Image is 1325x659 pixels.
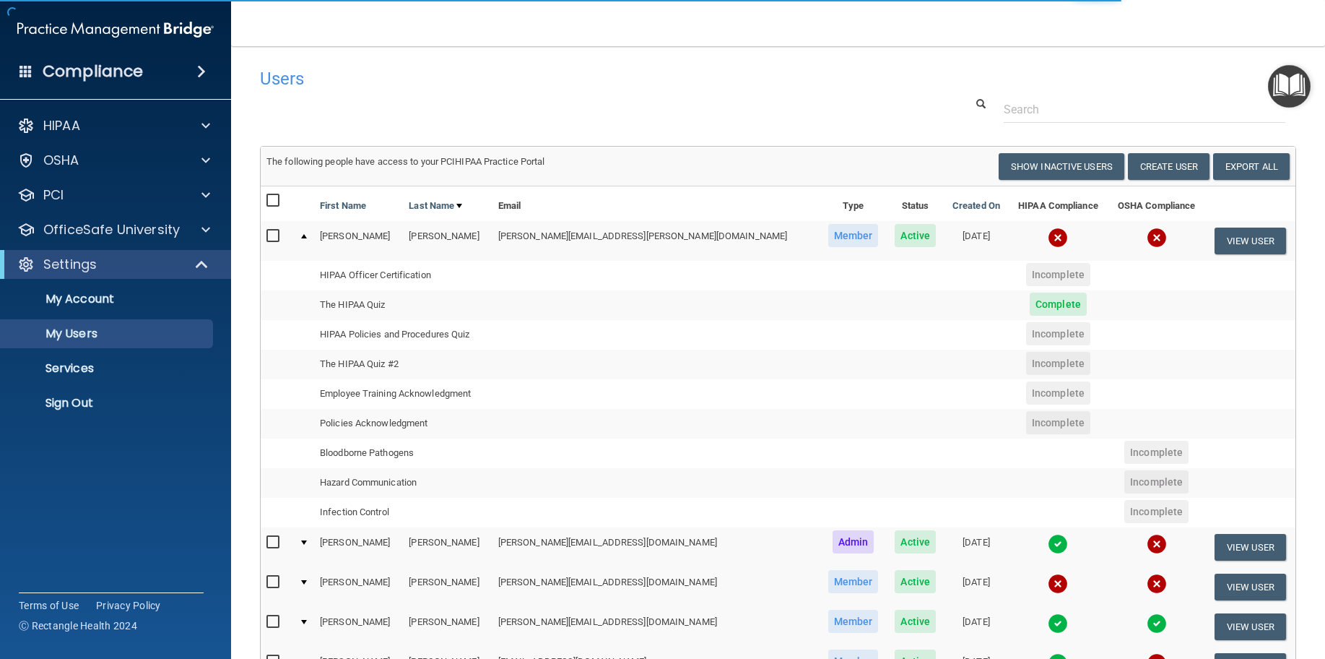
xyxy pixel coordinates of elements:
button: View User [1215,613,1286,640]
span: Member [828,610,879,633]
img: tick.e7d51cea.svg [1048,534,1068,554]
span: Incomplete [1026,322,1090,345]
th: Email [492,186,820,221]
td: [DATE] [944,607,1008,647]
img: cross.ca9f0e7f.svg [1048,574,1068,594]
a: OSHA [17,152,210,169]
button: View User [1215,228,1286,254]
p: Sign Out [9,396,207,410]
td: The HIPAA Quiz #2 [314,350,492,379]
span: Active [895,610,936,633]
a: Privacy Policy [96,598,161,613]
td: [PERSON_NAME] [314,607,403,647]
span: Incomplete [1124,441,1189,464]
span: Incomplete [1026,352,1090,375]
a: HIPAA [17,117,210,134]
img: tick.e7d51cea.svg [1048,613,1068,634]
span: Complete [1030,293,1087,316]
td: Bloodborne Pathogens [314,439,492,468]
p: OfficeSafe University [43,221,180,238]
span: Incomplete [1124,500,1189,523]
img: cross.ca9f0e7f.svg [1048,228,1068,248]
span: Active [895,224,936,247]
th: Status [887,186,944,221]
td: [PERSON_NAME][EMAIL_ADDRESS][DOMAIN_NAME] [492,607,820,647]
span: Active [895,530,936,554]
td: HIPAA Officer Certification [314,261,492,290]
td: [PERSON_NAME] [314,221,403,260]
button: View User [1215,534,1286,561]
td: Hazard Communication [314,468,492,498]
iframe: Drift Widget Chat Controller [1075,556,1308,614]
td: [DATE] [944,221,1008,260]
th: Type [820,186,887,221]
a: First Name [320,197,366,215]
td: [DATE] [944,567,1008,607]
a: Created On [952,197,1000,215]
span: Ⓒ Rectangle Health 2024 [19,619,137,633]
td: [PERSON_NAME] [403,567,492,607]
input: Search [1004,96,1285,123]
img: tick.e7d51cea.svg [1147,613,1167,634]
td: Infection Control [314,498,492,527]
td: [DATE] [944,527,1008,567]
span: The following people have access to your PCIHIPAA Practice Portal [266,156,545,167]
p: My Users [9,327,207,341]
span: Admin [833,530,874,554]
img: cross.ca9f0e7f.svg [1147,534,1167,554]
a: OfficeSafe University [17,221,210,238]
span: Incomplete [1124,470,1189,494]
td: [PERSON_NAME][EMAIL_ADDRESS][PERSON_NAME][DOMAIN_NAME] [492,221,820,260]
p: PCI [43,186,64,204]
p: OSHA [43,152,79,169]
a: Settings [17,256,209,273]
img: cross.ca9f0e7f.svg [1147,228,1167,248]
h4: Compliance [43,61,143,82]
span: Member [828,224,879,247]
td: [PERSON_NAME] [403,607,492,647]
th: HIPAA Compliance [1009,186,1108,221]
td: [PERSON_NAME] [314,527,403,567]
p: My Account [9,292,207,306]
td: [PERSON_NAME] [403,221,492,260]
td: Policies Acknowledgment [314,409,492,439]
span: Incomplete [1026,411,1090,434]
p: Settings [43,256,97,273]
span: Incomplete [1026,263,1090,286]
span: Incomplete [1026,382,1090,405]
button: Create User [1128,153,1209,180]
td: The HIPAA Quiz [314,290,492,320]
p: HIPAA [43,117,80,134]
img: PMB logo [17,15,214,44]
span: Member [828,570,879,593]
span: Active [895,570,936,593]
a: Last Name [409,197,462,215]
td: [PERSON_NAME][EMAIL_ADDRESS][DOMAIN_NAME] [492,567,820,607]
a: Export All [1213,153,1290,180]
td: [PERSON_NAME][EMAIL_ADDRESS][DOMAIN_NAME] [492,527,820,567]
td: HIPAA Policies and Procedures Quiz [314,320,492,350]
button: Show Inactive Users [999,153,1124,180]
p: Services [9,361,207,376]
a: PCI [17,186,210,204]
a: Terms of Use [19,598,79,613]
th: OSHA Compliance [1108,186,1204,221]
button: Open Resource Center [1268,65,1311,108]
td: [PERSON_NAME] [314,567,403,607]
td: Employee Training Acknowledgment [314,379,492,409]
td: [PERSON_NAME] [403,527,492,567]
h4: Users [260,69,856,88]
